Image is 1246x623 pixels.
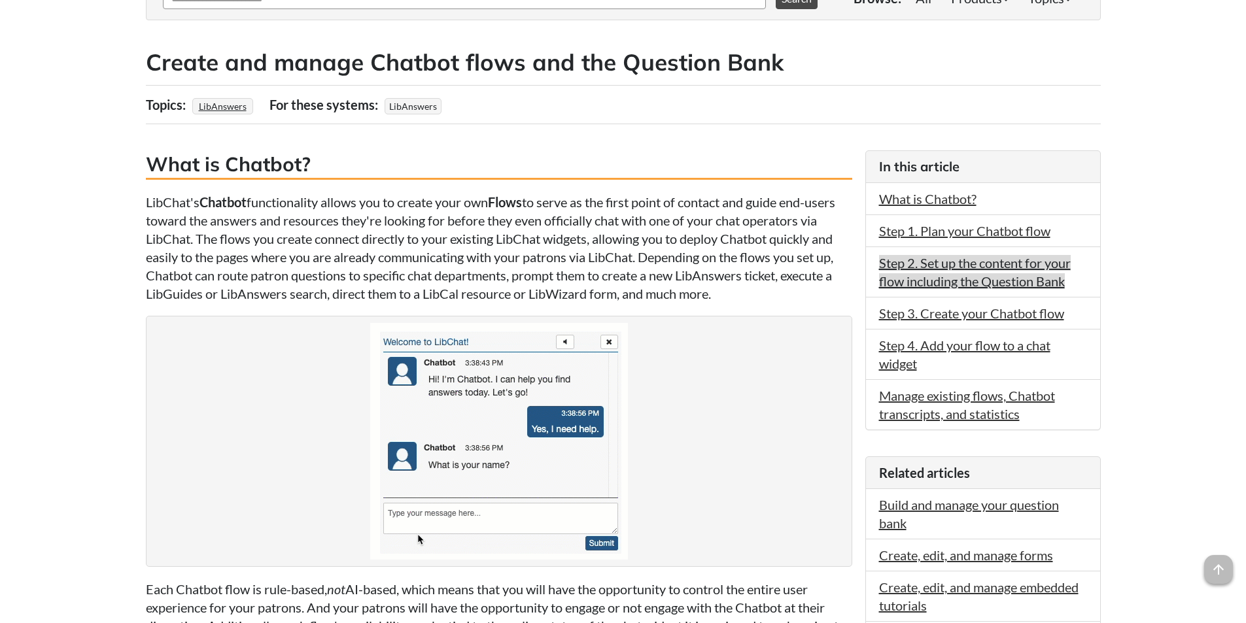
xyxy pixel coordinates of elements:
em: not [327,581,345,597]
span: arrow_upward [1204,555,1233,584]
div: Topics: [146,92,189,117]
a: Create, edit, and manage embedded tutorials [879,579,1079,613]
a: Step 4. Add your flow to a chat widget [879,337,1050,371]
h3: What is Chatbot? [146,150,852,180]
p: LibChat's functionality allows you to create your own to serve as the first point of contact and ... [146,193,852,303]
strong: Flows [488,194,522,210]
a: Create, edit, and manage forms [879,547,1053,563]
a: Build and manage your question bank [879,497,1059,531]
strong: Chatbot [199,194,247,210]
a: Step 3. Create your Chatbot flow [879,305,1064,321]
span: Related articles [879,465,970,480]
a: Step 2. Set up the content for your flow including the Question Bank [879,255,1071,289]
img: Example chatbot flow [370,323,628,560]
a: Step 1. Plan your Chatbot flow [879,223,1050,239]
div: For these systems: [269,92,381,117]
a: What is Chatbot? [879,191,977,207]
a: arrow_upward [1204,556,1233,572]
span: LibAnswers [385,98,441,114]
a: Manage existing flows, Chatbot transcripts, and statistics [879,388,1055,422]
a: LibAnswers [197,97,249,116]
h2: Create and manage Chatbot flows and the Question Bank [146,46,1101,78]
h3: In this article [879,158,1087,176]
